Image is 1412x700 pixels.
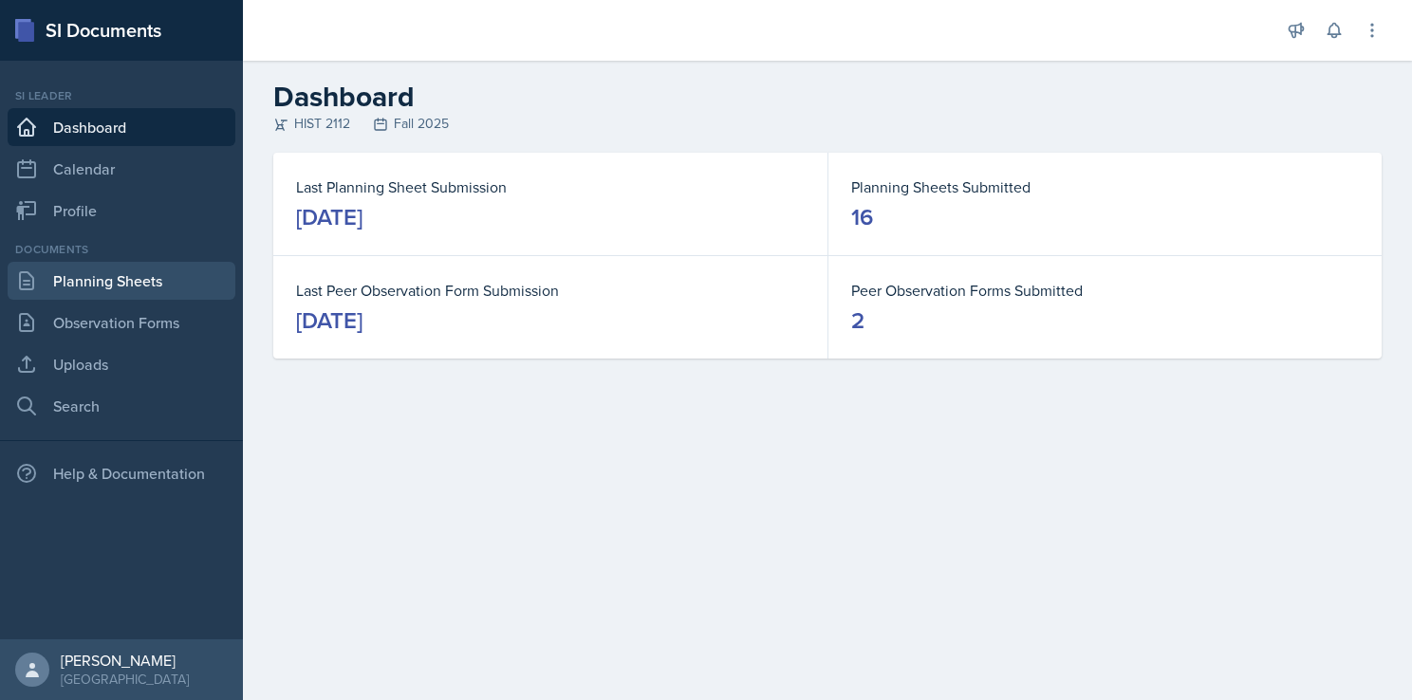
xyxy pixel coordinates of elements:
div: 2 [851,305,864,336]
div: Si leader [8,87,235,104]
dt: Planning Sheets Submitted [851,175,1359,198]
div: [GEOGRAPHIC_DATA] [61,670,189,689]
div: [DATE] [296,305,362,336]
dt: Peer Observation Forms Submitted [851,279,1359,302]
a: Search [8,387,235,425]
a: Observation Forms [8,304,235,341]
div: [DATE] [296,202,362,232]
a: Planning Sheets [8,262,235,300]
div: Documents [8,241,235,258]
div: [PERSON_NAME] [61,651,189,670]
dt: Last Peer Observation Form Submission [296,279,805,302]
div: Help & Documentation [8,454,235,492]
dt: Last Planning Sheet Submission [296,175,805,198]
div: HIST 2112 Fall 2025 [273,114,1382,134]
div: 16 [851,202,873,232]
a: Dashboard [8,108,235,146]
a: Uploads [8,345,235,383]
h2: Dashboard [273,80,1382,114]
a: Profile [8,192,235,230]
a: Calendar [8,150,235,188]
